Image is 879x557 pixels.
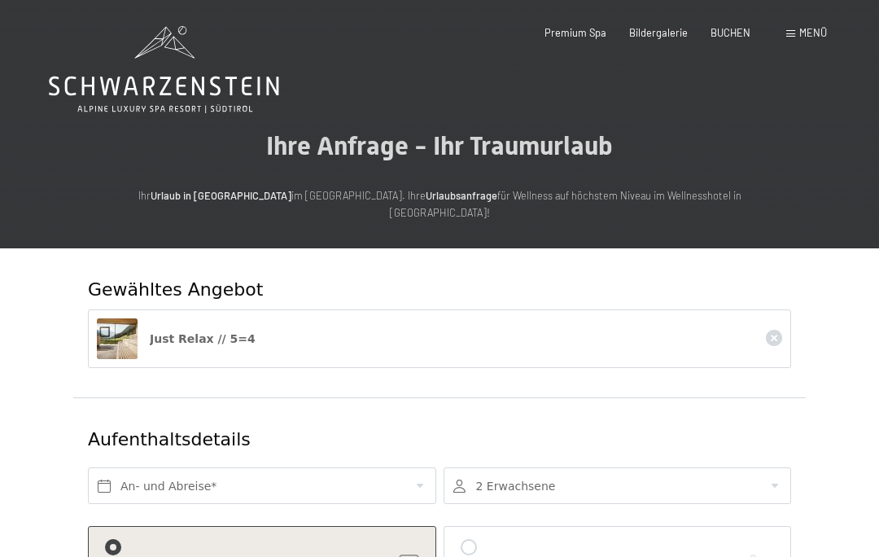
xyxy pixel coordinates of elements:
[114,187,765,221] p: Ihr im [GEOGRAPHIC_DATA]. Ihre für Wellness auf höchstem Niveau im Wellnesshotel in [GEOGRAPHIC_D...
[88,278,791,303] div: Gewähltes Angebot
[426,189,497,202] strong: Urlaubsanfrage
[711,26,750,39] a: BUCHEN
[266,130,613,161] span: Ihre Anfrage - Ihr Traumurlaub
[97,318,138,359] img: Just Relax // 5=4
[799,26,827,39] span: Menü
[544,26,606,39] a: Premium Spa
[151,189,291,202] strong: Urlaub in [GEOGRAPHIC_DATA]
[150,332,256,345] span: Just Relax // 5=4
[629,26,688,39] a: Bildergalerie
[88,428,673,453] div: Aufenthaltsdetails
